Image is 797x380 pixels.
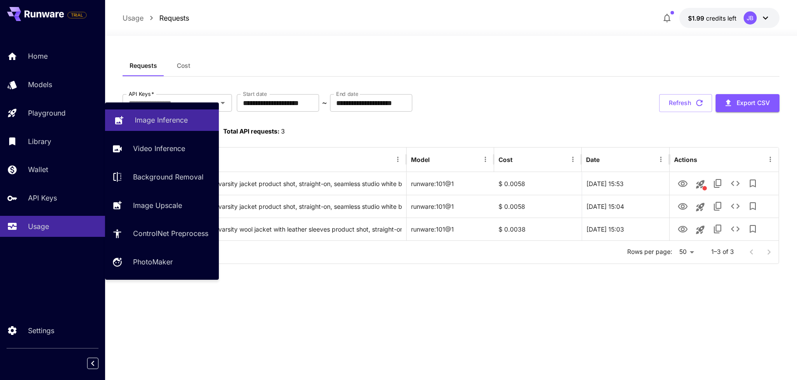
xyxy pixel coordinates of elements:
[711,247,734,256] p: 1–3 of 3
[28,325,54,336] p: Settings
[709,175,727,192] button: Copy TaskUUID
[709,197,727,215] button: Copy TaskUUID
[127,172,402,195] div: Click to copy prompt
[123,13,144,23] p: Usage
[129,90,154,98] label: API Keys
[28,79,52,90] p: Models
[676,246,697,258] div: 50
[431,153,443,165] button: Sort
[407,195,494,218] div: runware:101@1
[127,218,402,240] div: Click to copy prompt
[674,197,692,215] button: View Image
[243,90,267,98] label: Start date
[744,220,762,238] button: Add to library
[709,220,727,238] button: Copy TaskUUID
[679,8,779,28] button: $1.9904
[133,228,208,239] p: ControlNet Preprocess
[133,257,173,267] p: PhotoMaker
[674,220,692,238] button: View Image
[659,94,712,112] button: Refresh
[494,172,582,195] div: $ 0.0058
[217,97,229,109] button: Open
[706,14,737,22] span: credits left
[627,247,672,256] p: Rows per page:
[159,13,189,23] p: Requests
[28,136,51,147] p: Library
[28,51,48,61] p: Home
[68,12,86,18] span: TRIAL
[392,153,404,165] button: Menu
[281,127,285,135] span: 3
[28,108,66,118] p: Playground
[716,94,779,112] button: Export CSV
[105,251,219,273] a: PhotoMaker
[494,195,582,218] div: $ 0.0058
[105,223,219,244] a: ControlNet Preprocess
[135,115,188,125] p: Image Inference
[105,109,219,131] a: Image Inference
[692,198,709,216] button: Launch in playground
[744,197,762,215] button: Add to library
[67,10,87,20] span: Add your payment card to enable full platform functionality.
[336,90,358,98] label: End date
[133,143,185,154] p: Video Inference
[600,153,613,165] button: Sort
[744,175,762,192] button: Add to library
[133,172,204,182] p: Background Removal
[105,194,219,216] a: Image Upscale
[688,14,737,23] div: $1.9904
[177,62,190,70] span: Cost
[407,218,494,240] div: runware:101@1
[407,172,494,195] div: runware:101@1
[87,358,98,369] button: Collapse sidebar
[105,138,219,159] a: Video Inference
[223,127,280,135] span: Total API requests:
[28,164,48,175] p: Wallet
[499,156,513,163] div: Cost
[133,200,182,211] p: Image Upscale
[582,218,669,240] div: 22 Aug, 2025 15:03
[744,11,757,25] div: JB
[655,153,667,165] button: Menu
[322,98,327,108] p: ~
[692,176,709,193] button: This request includes a reference image. Clicking this will load all other parameters, but for pr...
[127,195,402,218] div: Click to copy prompt
[411,156,430,163] div: Model
[28,221,49,232] p: Usage
[567,153,579,165] button: Menu
[727,197,744,215] button: See details
[727,175,744,192] button: See details
[674,174,692,192] button: View Image
[727,220,744,238] button: See details
[692,221,709,239] button: Launch in playground
[513,153,526,165] button: Sort
[764,153,776,165] button: Menu
[494,218,582,240] div: $ 0.0038
[28,193,57,203] p: API Keys
[123,13,189,23] nav: breadcrumb
[582,195,669,218] div: 22 Aug, 2025 15:04
[586,156,600,163] div: Date
[688,14,706,22] span: $1.99
[479,153,492,165] button: Menu
[130,62,157,70] span: Requests
[674,156,697,163] div: Actions
[582,172,669,195] div: 22 Aug, 2025 15:53
[105,166,219,188] a: Background Removal
[94,355,105,371] div: Collapse sidebar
